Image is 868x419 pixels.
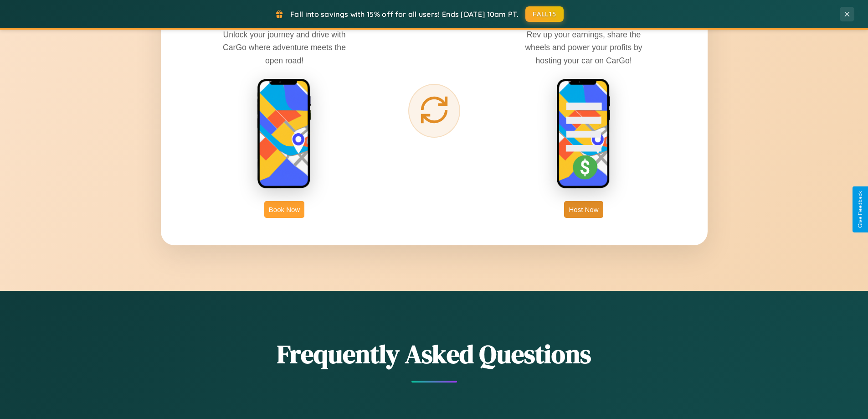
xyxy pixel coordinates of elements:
h2: Frequently Asked Questions [161,336,708,372]
img: host phone [556,78,611,190]
span: Fall into savings with 15% off for all users! Ends [DATE] 10am PT. [290,10,519,19]
img: rent phone [257,78,312,190]
button: Book Now [264,201,304,218]
button: Host Now [564,201,603,218]
p: Unlock your journey and drive with CarGo where adventure meets the open road! [216,28,353,67]
div: Give Feedback [857,191,863,228]
p: Rev up your earnings, share the wheels and power your profits by hosting your car on CarGo! [515,28,652,67]
button: FALL15 [525,6,564,22]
